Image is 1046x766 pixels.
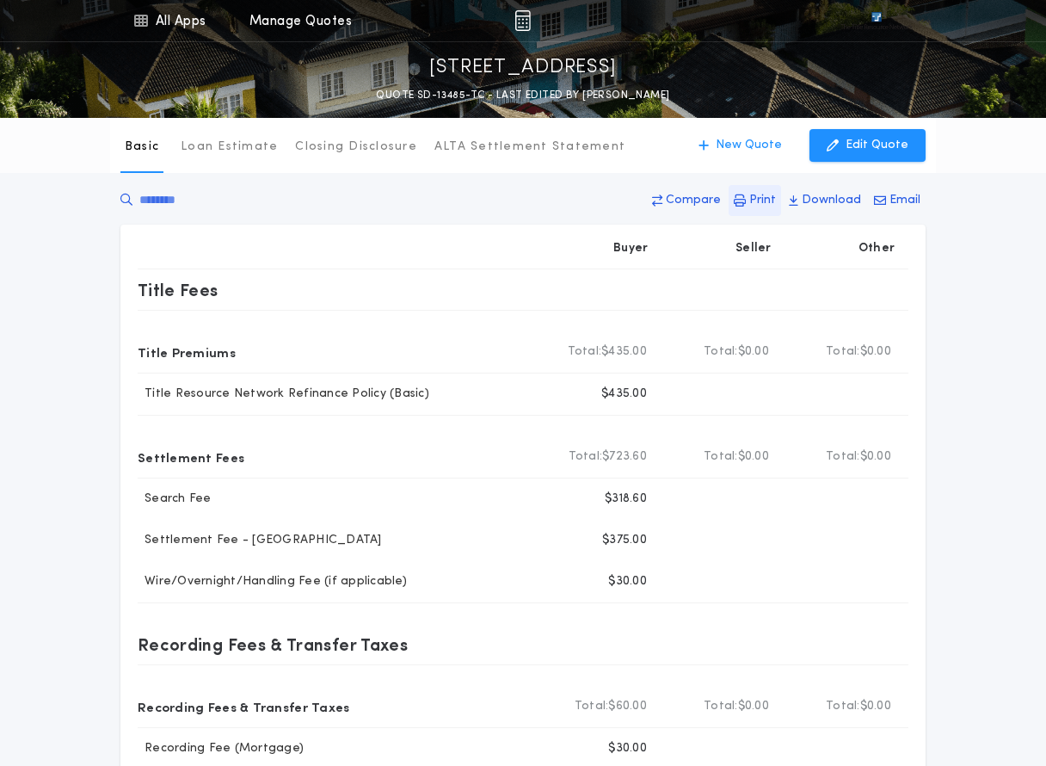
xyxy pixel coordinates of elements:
[125,139,159,156] p: Basic
[138,573,407,590] p: Wire/Overnight/Handling Fee (if applicable)
[666,192,721,209] p: Compare
[138,532,382,549] p: Settlement Fee - [GEOGRAPHIC_DATA]
[608,698,647,715] span: $60.00
[704,698,738,715] b: Total:
[608,740,647,757] p: $30.00
[860,343,891,361] span: $0.00
[860,448,891,466] span: $0.00
[138,693,350,720] p: Recording Fees & Transfer Taxes
[840,12,913,29] img: vs-icon
[602,532,647,549] p: $375.00
[138,276,218,304] p: Title Fees
[138,740,304,757] p: Recording Fee (Mortgage)
[826,698,860,715] b: Total:
[889,192,920,209] p: Email
[514,10,531,31] img: img
[376,87,669,104] p: QUOTE SD-13485-TC - LAST EDITED BY [PERSON_NAME]
[575,698,609,715] b: Total:
[138,386,429,403] p: Title Resource Network Refinance Policy (Basic)
[749,192,776,209] p: Print
[608,573,647,590] p: $30.00
[601,343,647,361] span: $435.00
[738,448,769,466] span: $0.00
[138,338,236,366] p: Title Premiums
[138,631,408,658] p: Recording Fees & Transfer Taxes
[295,139,417,156] p: Closing Disclosure
[605,491,647,508] p: $318.60
[858,240,895,257] p: Other
[802,192,861,209] p: Download
[704,343,738,361] b: Total:
[704,448,738,466] b: Total:
[601,386,647,403] p: $435.00
[647,185,726,216] button: Compare
[860,698,891,715] span: $0.00
[729,185,781,216] button: Print
[602,448,647,466] span: $723.60
[869,185,926,216] button: Email
[846,137,908,154] p: Edit Quote
[826,448,860,466] b: Total:
[681,129,799,162] button: New Quote
[429,54,617,82] p: [STREET_ADDRESS]
[434,139,625,156] p: ALTA Settlement Statement
[809,129,926,162] button: Edit Quote
[735,240,772,257] p: Seller
[568,343,602,361] b: Total:
[181,139,278,156] p: Loan Estimate
[569,448,603,466] b: Total:
[738,698,769,715] span: $0.00
[138,443,244,471] p: Settlement Fees
[738,343,769,361] span: $0.00
[138,491,212,508] p: Search Fee
[716,137,782,154] p: New Quote
[826,343,860,361] b: Total:
[613,240,648,257] p: Buyer
[784,185,866,216] button: Download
